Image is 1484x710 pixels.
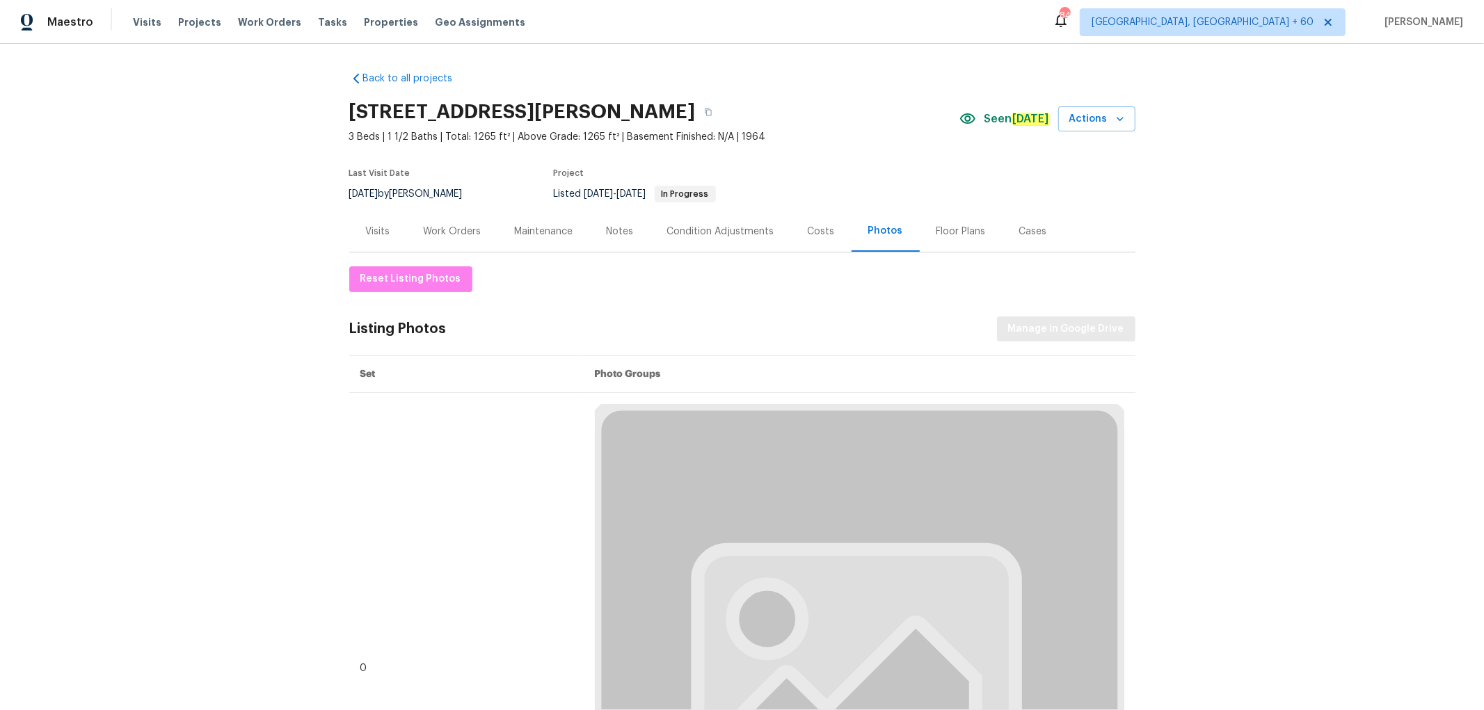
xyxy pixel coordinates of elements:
[607,225,634,239] div: Notes
[349,169,410,177] span: Last Visit Date
[349,356,584,393] th: Set
[656,190,715,198] span: In Progress
[349,186,479,202] div: by [PERSON_NAME]
[349,130,959,144] span: 3 Beds | 1 1/2 Baths | Total: 1265 ft² | Above Grade: 1265 ft² | Basement Finished: N/A | 1964
[1008,321,1124,338] span: Manage in Google Drive
[1379,15,1463,29] span: [PERSON_NAME]
[584,189,646,199] span: -
[584,189,614,199] span: [DATE]
[349,72,483,86] a: Back to all projects
[349,266,472,292] button: Reset Listing Photos
[617,189,646,199] span: [DATE]
[1058,106,1135,132] button: Actions
[435,15,525,29] span: Geo Assignments
[1060,8,1069,22] div: 845
[349,189,378,199] span: [DATE]
[696,99,721,124] button: Copy Address
[178,15,221,29] span: Projects
[364,15,418,29] span: Properties
[868,224,903,238] div: Photos
[1092,15,1314,29] span: [GEOGRAPHIC_DATA], [GEOGRAPHIC_DATA] + 60
[366,225,390,239] div: Visits
[936,225,986,239] div: Floor Plans
[133,15,161,29] span: Visits
[554,169,584,177] span: Project
[515,225,573,239] div: Maintenance
[554,189,716,199] span: Listed
[360,271,461,288] span: Reset Listing Photos
[808,225,835,239] div: Costs
[667,225,774,239] div: Condition Adjustments
[238,15,301,29] span: Work Orders
[318,17,347,27] span: Tasks
[1069,111,1124,128] span: Actions
[1012,113,1050,125] em: [DATE]
[349,322,447,336] div: Listing Photos
[1019,225,1047,239] div: Cases
[349,105,696,119] h2: [STREET_ADDRESS][PERSON_NAME]
[47,15,93,29] span: Maestro
[584,356,1135,393] th: Photo Groups
[984,112,1050,126] span: Seen
[997,316,1135,342] button: Manage in Google Drive
[424,225,481,239] div: Work Orders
